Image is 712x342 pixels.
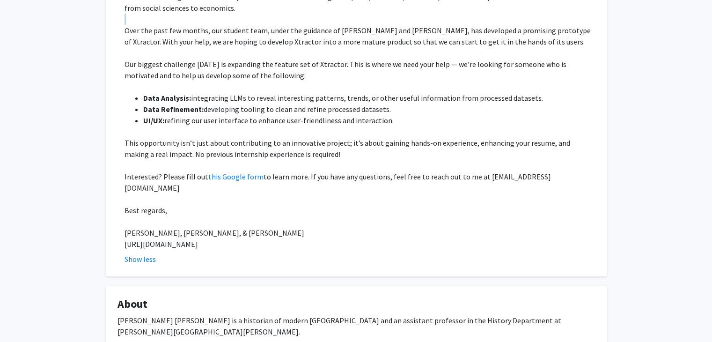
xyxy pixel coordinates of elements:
span: Our biggest challenge [DATE] is expanding the feature set of Xtractor. This is where we need your... [125,59,566,80]
span: integrating LLMs to reveal interesting patterns, trends, or other useful information from process... [191,93,543,103]
span: Interested? Please fill out [125,172,208,181]
strong: Data Refinement: [143,104,204,114]
button: Show less [125,253,156,265]
strong: UI/UX: [143,116,164,125]
span: Over the past few months, our student team, under the guidance of [PERSON_NAME] and [PERSON_NAME]... [125,26,591,46]
h4: About [117,297,595,311]
p: [PERSON_NAME], [PERSON_NAME], & [PERSON_NAME] [125,227,595,238]
span: to learn more. If you have any questions, feel free to reach out to me at [EMAIL_ADDRESS][DOMAIN_... [125,172,551,193]
div: [PERSON_NAME] [PERSON_NAME] is a historian of modern [GEOGRAPHIC_DATA] and an assistant professor... [117,315,595,337]
strong: Data Analysis: [143,93,191,103]
span: refining our user interface to enhance user-friendliness and interaction. [164,116,394,125]
iframe: Chat [7,300,40,335]
span: developing tooling to clean and refine processed datasets. [204,104,391,114]
span: This opportunity isn’t just about contributing to an innovative project; it’s about gaining hands... [125,138,570,159]
span: [URL][DOMAIN_NAME] [125,239,198,249]
a: this Google form [208,172,264,181]
span: Best regards, [125,206,167,215]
